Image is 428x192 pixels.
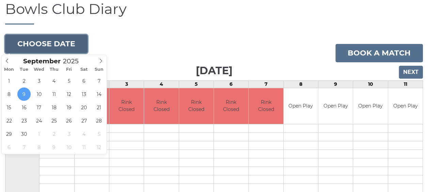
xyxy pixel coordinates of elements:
td: Open Play [353,88,387,124]
span: September 19, 2025 [62,101,76,114]
span: September 14, 2025 [92,87,106,101]
span: September 16, 2025 [17,101,31,114]
td: 5 [179,81,213,88]
input: Next [399,66,423,79]
span: September 18, 2025 [47,101,61,114]
span: September 22, 2025 [2,114,16,127]
span: Scroll to increment [23,58,61,65]
td: 9 [318,81,353,88]
span: September 27, 2025 [77,114,91,127]
span: September 13, 2025 [77,87,91,101]
span: October 8, 2025 [32,141,46,154]
button: Choose date [5,35,88,53]
span: Tue [17,67,32,72]
span: October 12, 2025 [92,141,106,154]
td: Rink Closed [249,88,283,124]
span: September 7, 2025 [92,74,106,87]
span: October 6, 2025 [2,141,16,154]
span: September 28, 2025 [92,114,106,127]
span: September 2, 2025 [17,74,31,87]
span: September 12, 2025 [62,87,76,101]
td: Rink Closed [144,88,178,124]
span: September 21, 2025 [92,101,106,114]
span: October 2, 2025 [47,127,61,141]
span: September 26, 2025 [62,114,76,127]
span: September 10, 2025 [32,87,46,101]
span: September 9, 2025 [17,87,31,101]
input: Scroll to increment [61,57,87,65]
span: September 1, 2025 [2,74,16,87]
span: Sat [77,67,92,72]
span: September 15, 2025 [2,101,16,114]
span: Sun [92,67,107,72]
h1: Bowls Club Diary [5,1,423,25]
td: Open Play [318,88,353,124]
span: September 6, 2025 [77,74,91,87]
span: October 5, 2025 [92,127,106,141]
span: Mon [2,67,17,72]
a: Book a match [335,44,423,62]
span: October 3, 2025 [62,127,76,141]
span: September 30, 2025 [17,127,31,141]
span: October 4, 2025 [77,127,91,141]
td: Rink Closed [179,88,213,124]
span: October 1, 2025 [32,127,46,141]
td: 11 [388,81,423,88]
span: October 9, 2025 [47,141,61,154]
span: September 29, 2025 [2,127,16,141]
span: September 20, 2025 [77,101,91,114]
span: Thu [47,67,62,72]
td: 7 [249,81,283,88]
span: Wed [32,67,47,72]
span: Fri [62,67,77,72]
span: September 24, 2025 [32,114,46,127]
span: September 8, 2025 [2,87,16,101]
span: October 10, 2025 [62,141,76,154]
span: October 11, 2025 [77,141,91,154]
span: September 25, 2025 [47,114,61,127]
span: September 11, 2025 [47,87,61,101]
td: Rink Closed [214,88,248,124]
span: September 3, 2025 [32,74,46,87]
td: Open Play [284,88,318,124]
td: 10 [353,81,388,88]
span: September 17, 2025 [32,101,46,114]
td: Open Play [388,88,423,124]
td: 3 [109,81,144,88]
td: 6 [213,81,248,88]
span: October 7, 2025 [17,141,31,154]
td: 8 [283,81,318,88]
span: September 4, 2025 [47,74,61,87]
td: Rink Closed [109,88,144,124]
span: September 5, 2025 [62,74,76,87]
span: September 23, 2025 [17,114,31,127]
td: 4 [144,81,179,88]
